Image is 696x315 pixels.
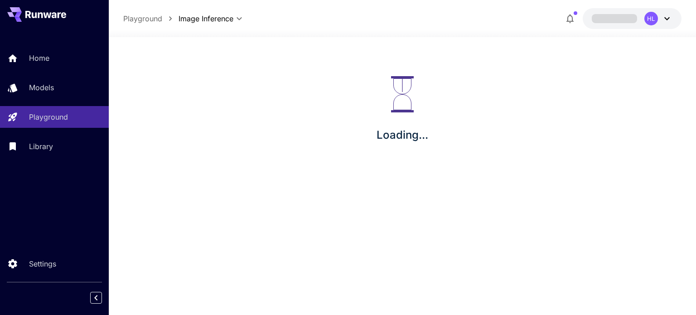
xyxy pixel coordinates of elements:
span: Image Inference [179,13,233,24]
div: HL [644,12,658,25]
nav: breadcrumb [123,13,179,24]
button: HL [583,8,681,29]
div: Collapse sidebar [97,290,109,306]
p: Settings [29,258,56,269]
p: Home [29,53,49,63]
a: Playground [123,13,162,24]
button: Collapse sidebar [90,292,102,304]
p: Models [29,82,54,93]
p: Library [29,141,53,152]
p: Playground [29,111,68,122]
p: Loading... [377,127,428,143]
